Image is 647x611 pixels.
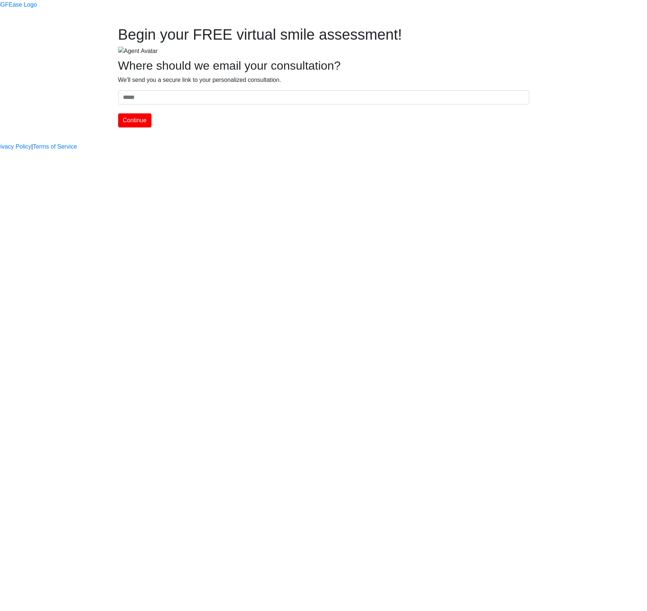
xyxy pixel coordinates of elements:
a: Terms of Service [33,142,77,151]
button: Continue [118,113,151,127]
a: | [31,142,33,151]
h2: Where should we email your consultation? [118,59,529,73]
img: Agent Avatar [118,47,158,56]
p: We'll send you a secure link to your personalized consultation. [118,76,529,84]
h1: Begin your FREE virtual smile assessment! [118,26,529,43]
